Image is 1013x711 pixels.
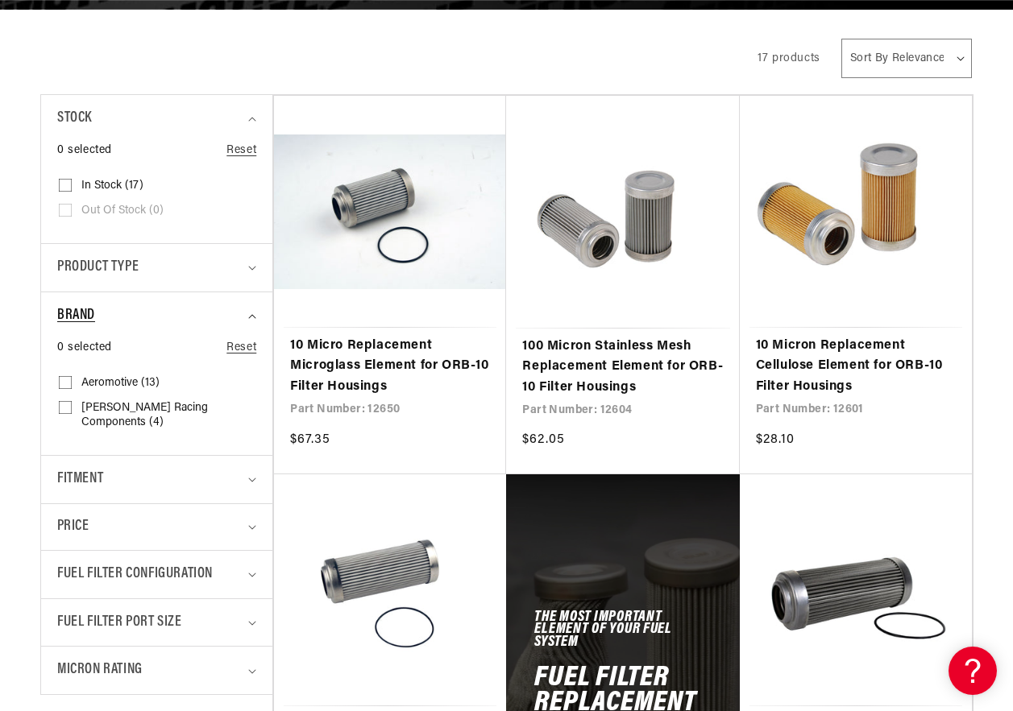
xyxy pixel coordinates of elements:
[81,401,229,430] span: [PERSON_NAME] Racing Components (4)
[57,516,89,538] span: Price
[57,304,95,328] span: Brand
[57,244,256,291] summary: Product type (0 selected)
[534,612,711,650] h5: The Most Important Element of Your Fuel System
[57,563,213,586] span: Fuel Filter Configuration
[81,204,164,218] span: Out of stock (0)
[57,292,256,340] summary: Brand (0 selected)
[81,376,160,391] span: Aeromotive (13)
[226,339,256,357] a: Reset
[290,336,490,398] a: 10 Micro Replacement Microglass Element for ORB-10 Filter Housings
[57,659,143,682] span: Micron Rating
[57,504,256,550] summary: Price
[57,611,182,635] span: Fuel Filter Port Size
[758,52,820,64] span: 17 products
[522,337,723,399] a: 100 Micron Stainless Mesh Replacement Element for ORB-10 Filter Housings
[57,468,103,491] span: Fitment
[57,142,112,159] span: 0 selected
[756,336,956,398] a: 10 Micron Replacement Cellulose Element for ORB-10 Filter Housings
[57,647,256,694] summary: Micron Rating (0 selected)
[57,456,256,503] summary: Fitment (0 selected)
[57,599,256,647] summary: Fuel Filter Port Size (0 selected)
[57,256,139,279] span: Product type
[57,339,112,357] span: 0 selected
[57,95,256,143] summary: Stock (0 selected)
[57,551,256,598] summary: Fuel Filter Configuration (0 selected)
[226,142,256,159] a: Reset
[81,179,143,193] span: In stock (17)
[57,107,92,130] span: Stock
